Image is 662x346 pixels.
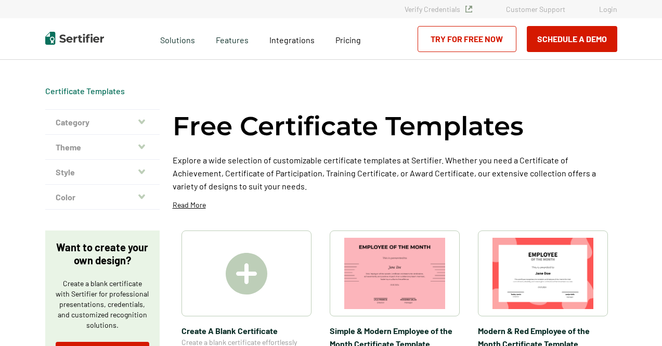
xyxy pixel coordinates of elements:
[335,35,361,45] span: Pricing
[45,110,160,135] button: Category
[45,135,160,160] button: Theme
[506,5,565,14] a: Customer Support
[45,160,160,185] button: Style
[344,238,445,309] img: Simple & Modern Employee of the Month Certificate Template
[335,32,361,45] a: Pricing
[56,278,149,330] p: Create a blank certificate with Sertifier for professional presentations, credentials, and custom...
[492,238,593,309] img: Modern & Red Employee of the Month Certificate Template
[173,153,617,193] p: Explore a wide selection of customizable certificate templates at Sertifier. Whether you need a C...
[418,26,516,52] a: Try for Free Now
[56,241,149,267] p: Want to create your own design?
[269,32,315,45] a: Integrations
[181,324,311,337] span: Create A Blank Certificate
[173,109,524,143] h1: Free Certificate Templates
[45,86,125,96] div: Breadcrumb
[45,185,160,210] button: Color
[216,32,249,45] span: Features
[173,200,206,210] p: Read More
[45,32,104,45] img: Sertifier | Digital Credentialing Platform
[405,5,472,14] a: Verify Credentials
[160,32,195,45] span: Solutions
[45,86,125,96] a: Certificate Templates
[226,253,267,294] img: Create A Blank Certificate
[269,35,315,45] span: Integrations
[465,6,472,12] img: Verified
[599,5,617,14] a: Login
